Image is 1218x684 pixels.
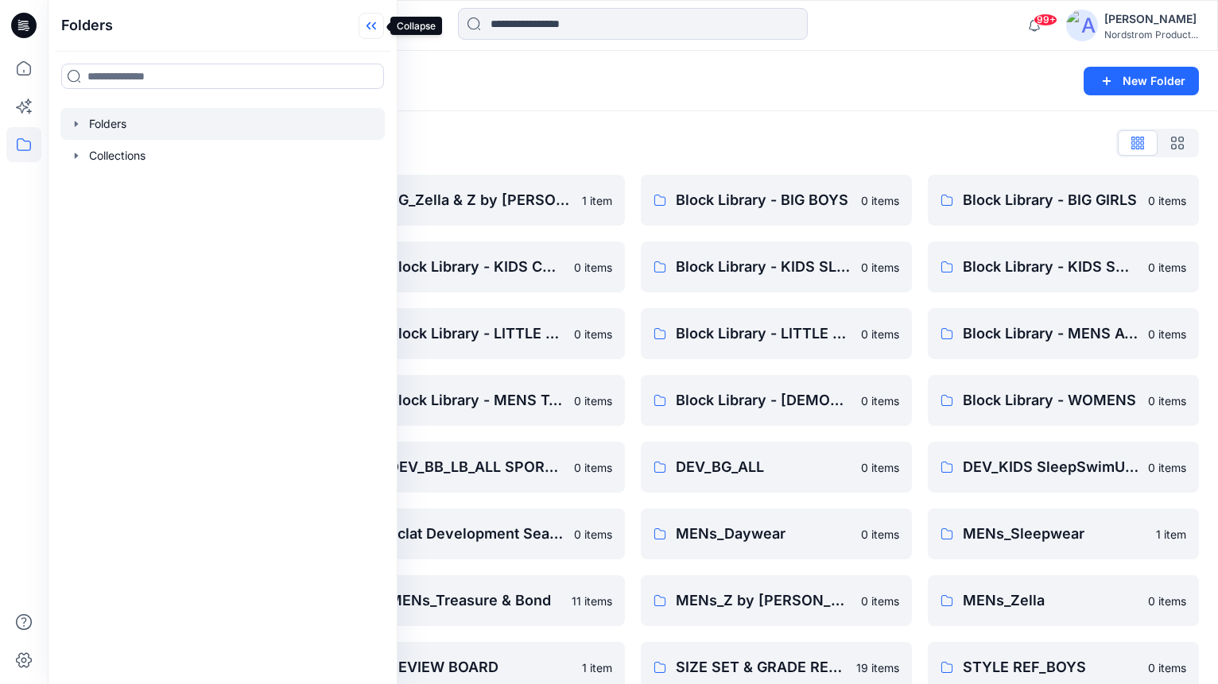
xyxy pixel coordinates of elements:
p: 0 items [861,192,899,209]
p: 0 items [1148,192,1186,209]
p: DEV_BB_LB_ALL SPORTSWEAR [389,456,564,478]
p: 0 items [1148,459,1186,476]
p: 0 items [861,459,899,476]
p: Block Library - BIG BOYS [676,189,851,211]
p: BG_Zella & Z by [PERSON_NAME] [389,189,572,211]
p: 0 items [861,392,899,409]
p: 11 items [572,593,612,609]
p: 0 items [861,259,899,276]
p: Block Library - [DEMOGRAPHIC_DATA] MENS - MISSY [676,389,851,412]
p: 0 items [861,326,899,342]
a: MENs_Treasure & Bond11 items [354,575,625,626]
p: STYLE REF_BOYS [963,656,1138,678]
p: 0 items [574,326,612,342]
p: Block Library - LITTLE BOYS [389,323,564,345]
img: avatar [1066,10,1098,41]
p: Block Library - KIDS CPSC [389,256,564,278]
a: Block Library - BIG BOYS0 items [641,175,912,226]
p: MENs_Zella [963,589,1138,612]
p: 0 items [1148,659,1186,676]
p: DEV_KIDS SleepSwimUnderwear_ALL [963,456,1138,478]
p: MENs_Daywear [676,523,851,545]
a: BG_Zella & Z by [PERSON_NAME]1 item [354,175,625,226]
p: SIZE SET & GRADE REVIEWS [676,656,847,678]
span: 99+ [1034,14,1057,26]
a: Block Library - KIDS SWIM0 items [928,242,1199,292]
p: Eclat Development Seasons [389,523,564,545]
a: Block Library - LITTLE BOYS0 items [354,308,625,359]
button: New Folder [1084,67,1199,95]
a: Block Library - LITTLE GIRLS0 items [641,308,912,359]
p: Block Library - BIG GIRLS [963,189,1138,211]
a: DEV_KIDS SleepSwimUnderwear_ALL0 items [928,442,1199,493]
p: 0 items [574,526,612,543]
p: 0 items [1148,326,1186,342]
a: MENs_Sleepwear1 item [928,508,1199,559]
a: DEV_BB_LB_ALL SPORTSWEAR0 items [354,442,625,493]
a: Block Library - WOMENS0 items [928,375,1199,426]
a: MENs_Daywear0 items [641,508,912,559]
p: MENs_Treasure & Bond [389,589,562,612]
p: Block Library - MENS ACTIVE & SPORTSWEAR [963,323,1138,345]
a: Block Library - [DEMOGRAPHIC_DATA] MENS - MISSY0 items [641,375,912,426]
a: MENs_Zella0 items [928,575,1199,626]
p: 0 items [1148,593,1186,609]
div: [PERSON_NAME] [1104,10,1198,29]
a: Block Library - KIDS CPSC0 items [354,242,625,292]
p: 0 items [861,526,899,543]
p: 19 items [856,659,899,676]
p: Block Library - KIDS SWIM [963,256,1138,278]
p: Block Library - WOMENS [963,389,1138,412]
a: MENs_Z by [PERSON_NAME]0 items [641,575,912,626]
p: 0 items [574,392,612,409]
p: Block Library - LITTLE GIRLS [676,323,851,345]
p: 1 item [582,659,612,676]
p: 1 item [1156,526,1186,543]
a: Block Library - MENS ACTIVE & SPORTSWEAR0 items [928,308,1199,359]
p: REVIEW BOARD [389,656,572,678]
div: Nordstrom Product... [1104,29,1198,41]
p: Block Library - MENS TAILORED [389,389,564,412]
a: Block Library - BIG GIRLS0 items [928,175,1199,226]
p: DEV_BG_ALL [676,456,851,478]
a: DEV_BG_ALL0 items [641,442,912,493]
p: 1 item [582,192,612,209]
p: 0 items [1148,392,1186,409]
p: 0 items [861,593,899,609]
a: Block Library - KIDS SLEEPWEAR ALL SIZES0 items [641,242,912,292]
p: 0 items [1148,259,1186,276]
p: Block Library - KIDS SLEEPWEAR ALL SIZES [676,256,851,278]
p: 0 items [574,459,612,476]
a: Eclat Development Seasons0 items [354,508,625,559]
p: MENs_Z by [PERSON_NAME] [676,589,851,612]
p: 0 items [574,259,612,276]
p: MENs_Sleepwear [963,523,1146,545]
a: Block Library - MENS TAILORED0 items [354,375,625,426]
